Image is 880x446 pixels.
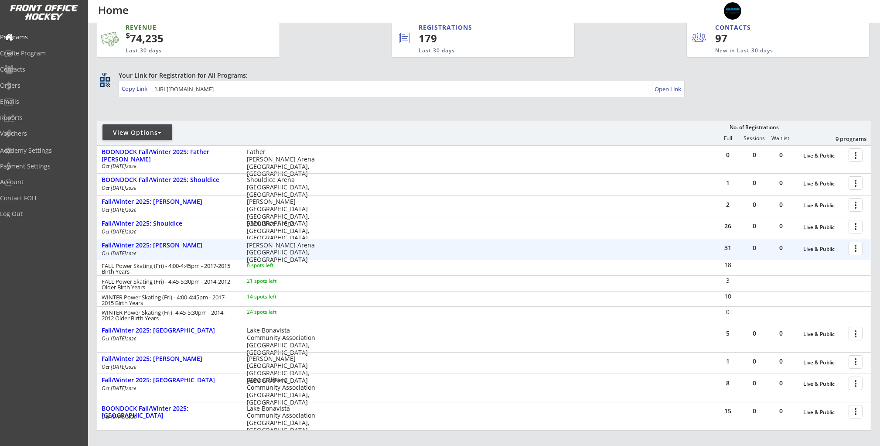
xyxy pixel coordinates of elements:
[102,386,235,391] div: Oct [DATE]
[102,377,238,384] div: Fall/Winter 2025: [GEOGRAPHIC_DATA]
[715,152,741,158] div: 0
[849,355,863,369] button: more_vert
[126,30,130,41] sup: $
[119,71,844,80] div: Your Link for Registration for All Programs:
[741,358,767,364] div: 0
[247,198,315,227] div: [PERSON_NAME][GEOGRAPHIC_DATA] [GEOGRAPHIC_DATA], [GEOGRAPHIC_DATA]
[126,414,136,420] em: 2026
[126,47,237,55] div: Last 30 days
[102,148,238,163] div: BOONDOCK Fall/Winter 2025: Father [PERSON_NAME]
[247,355,315,384] div: [PERSON_NAME][GEOGRAPHIC_DATA] [GEOGRAPHIC_DATA], [GEOGRAPHIC_DATA]
[768,152,794,158] div: 0
[126,336,136,342] em: 2026
[715,23,755,32] div: CONTACTS
[741,330,767,336] div: 0
[715,135,741,141] div: Full
[741,152,767,158] div: 0
[803,181,844,187] div: Live & Public
[849,220,863,233] button: more_vert
[803,246,844,252] div: Live & Public
[247,176,315,198] div: Shouldice Arena [GEOGRAPHIC_DATA], [GEOGRAPHIC_DATA]
[102,128,172,137] div: View Options
[741,180,767,186] div: 0
[849,176,863,190] button: more_vert
[102,279,235,290] div: FALL Power Skating (Fri) - 4:45-5:30pm - 2014-2012 Older Birth Years
[126,250,136,257] em: 2026
[741,408,767,414] div: 0
[849,242,863,255] button: more_vert
[803,153,844,159] div: Live & Public
[715,262,741,268] div: 18
[715,309,741,315] div: 0
[715,330,741,336] div: 5
[99,71,110,77] div: qr
[247,294,303,299] div: 14 spots left
[727,124,781,130] div: No. of Registrations
[102,207,235,213] div: Oct [DATE]
[102,263,235,274] div: FALL Power Skating (Fri) - 4:00-4:45pm - 2017-2015 Birth Years
[768,245,794,251] div: 0
[102,310,235,321] div: WINTER Power Skating (Fri)- 4:45-5:30pm - 2014-2012 Older Birth Years
[102,176,238,184] div: BOONDOCK Fall/Winter 2025: Shouldice
[126,229,136,235] em: 2026
[715,31,769,46] div: 97
[768,180,794,186] div: 0
[715,47,829,55] div: New in Last 30 days
[803,409,844,415] div: Live & Public
[803,360,844,366] div: Live & Public
[419,47,539,55] div: Last 30 days
[715,358,741,364] div: 1
[419,31,545,46] div: 179
[768,223,794,229] div: 0
[102,251,235,256] div: Oct [DATE]
[768,380,794,386] div: 0
[655,83,682,95] a: Open Link
[655,86,682,93] div: Open Link
[126,163,136,169] em: 2026
[102,405,238,420] div: BOONDOCK Fall/Winter 2025: [GEOGRAPHIC_DATA]
[247,405,315,434] div: Lake Bonavista Community Association [GEOGRAPHIC_DATA], [GEOGRAPHIC_DATA]
[126,207,136,213] em: 2026
[803,381,844,387] div: Live & Public
[419,23,534,32] div: REGISTRATIONS
[126,185,136,191] em: 2026
[102,355,238,363] div: Fall/Winter 2025: [PERSON_NAME]
[102,198,238,206] div: Fall/Winter 2025: [PERSON_NAME]
[715,408,741,414] div: 15
[247,327,315,356] div: Lake Bonavista Community Association [GEOGRAPHIC_DATA], [GEOGRAPHIC_DATA]
[126,23,237,32] div: REVENUE
[715,278,741,284] div: 3
[99,75,112,89] button: qr_code
[102,327,238,334] div: Fall/Winter 2025: [GEOGRAPHIC_DATA]
[715,380,741,386] div: 8
[102,364,235,370] div: Oct [DATE]
[102,185,235,191] div: Oct [DATE]
[126,31,252,46] div: 74,235
[102,336,235,341] div: Oct [DATE]
[821,135,866,143] div: 9 programs
[768,408,794,414] div: 0
[247,263,303,268] div: 6 spots left
[102,414,235,419] div: Oct [DATE]
[247,278,303,284] div: 21 spots left
[715,180,741,186] div: 1
[126,385,136,391] em: 2026
[126,364,136,370] em: 2026
[247,242,315,264] div: [PERSON_NAME] Arena [GEOGRAPHIC_DATA], [GEOGRAPHIC_DATA]
[741,223,767,229] div: 0
[803,331,844,337] div: Live & Public
[741,380,767,386] div: 0
[849,327,863,340] button: more_vert
[102,229,235,234] div: Oct [DATE]
[849,405,863,419] button: more_vert
[122,85,149,93] div: Copy Link
[768,330,794,336] div: 0
[849,148,863,162] button: more_vert
[803,202,844,209] div: Live & Public
[102,242,238,249] div: Fall/Winter 2025: [PERSON_NAME]
[741,135,767,141] div: Sessions
[768,202,794,208] div: 0
[849,377,863,390] button: more_vert
[803,224,844,230] div: Live & Public
[715,293,741,299] div: 10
